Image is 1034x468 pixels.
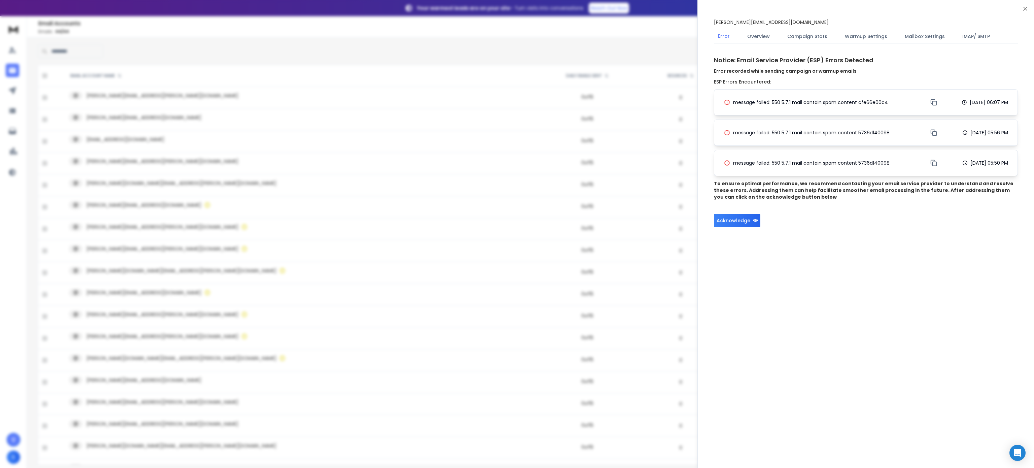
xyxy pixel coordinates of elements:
[733,160,890,166] span: message failed: 550 5.7.1 mail contain spam content 5736d140098
[714,214,760,227] button: Acknowledge
[743,29,774,44] button: Overview
[901,29,949,44] button: Mailbox Settings
[1009,445,1026,461] div: Open Intercom Messenger
[970,99,1008,106] p: [DATE] 06:07 PM
[841,29,891,44] button: Warmup Settings
[714,180,1018,200] p: To ensure optimal performance, we recommend contacting your email service provider to understand ...
[714,19,829,26] p: [PERSON_NAME][EMAIL_ADDRESS][DOMAIN_NAME]
[714,68,1018,74] h4: Error recorded while sending campaign or warmup emails
[714,29,734,44] button: Error
[714,78,1018,85] h3: ESP Errors Encountered:
[733,99,888,106] span: message failed: 550 5.7.1 mail contain spam content cfe66e00c4
[733,129,890,136] span: message failed: 550 5.7.1 mail contain spam content 5736d140098
[958,29,994,44] button: IMAP/ SMTP
[783,29,831,44] button: Campaign Stats
[714,56,1018,74] h1: Notice: Email Service Provider (ESP) Errors Detected
[970,129,1008,136] p: [DATE] 05:56 PM
[970,160,1008,166] p: [DATE] 05:50 PM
